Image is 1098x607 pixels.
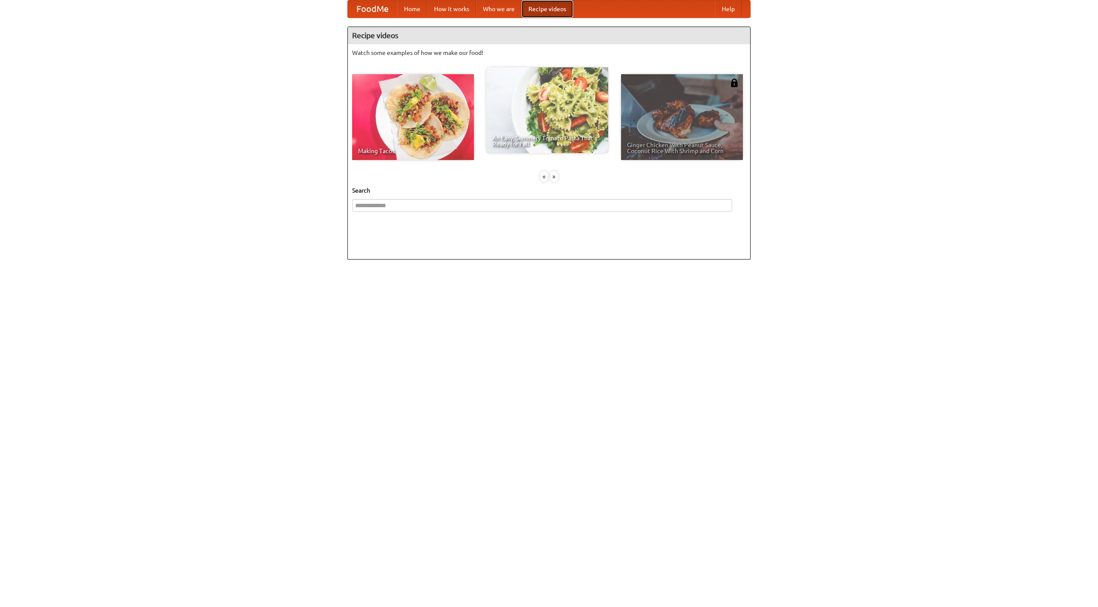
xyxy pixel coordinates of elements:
a: Home [397,0,427,18]
a: Making Tacos [352,74,474,160]
a: Recipe videos [522,0,573,18]
a: Help [715,0,742,18]
h4: Recipe videos [348,27,750,44]
h5: Search [352,186,746,195]
a: Who we are [476,0,522,18]
span: An Easy, Summery Tomato Pasta That's Ready for Fall [492,135,602,147]
a: How it works [427,0,476,18]
span: Making Tacos [358,148,468,154]
div: « [540,171,548,182]
a: FoodMe [348,0,397,18]
a: An Easy, Summery Tomato Pasta That's Ready for Fall [486,67,608,153]
img: 483408.png [730,79,739,87]
p: Watch some examples of how we make our food! [352,48,746,57]
div: » [550,171,558,182]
